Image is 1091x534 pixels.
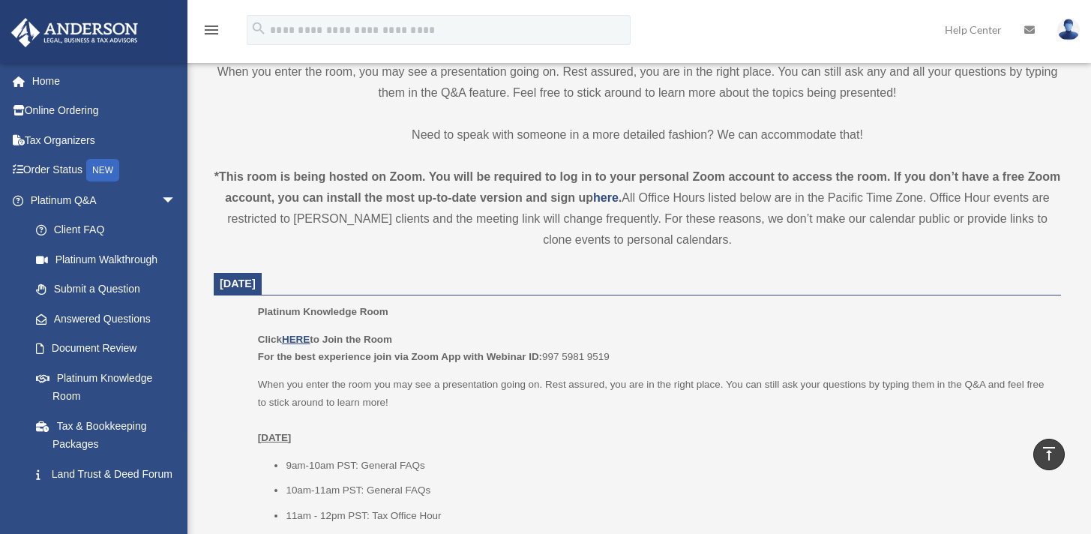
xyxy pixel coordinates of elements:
a: Tax Organizers [10,125,199,155]
b: Click to Join the Room [258,334,392,345]
a: Tax & Bookkeeping Packages [21,411,199,459]
li: 10am-11am PST: General FAQs [286,481,1051,499]
strong: . [619,191,622,204]
a: Land Trust & Deed Forum [21,459,199,489]
a: Client FAQ [21,215,199,245]
img: Anderson Advisors Platinum Portal [7,18,142,47]
a: Submit a Question [21,274,199,304]
p: When you enter the room, you may see a presentation going on. Rest assured, you are in the right ... [214,61,1061,103]
span: Platinum Knowledge Room [258,306,388,317]
i: menu [202,21,220,39]
a: vertical_align_top [1033,439,1065,470]
b: For the best experience join via Zoom App with Webinar ID: [258,351,542,362]
span: [DATE] [220,277,256,289]
a: Platinum Walkthrough [21,244,199,274]
img: User Pic [1057,19,1080,40]
p: Need to speak with someone in a more detailed fashion? We can accommodate that! [214,124,1061,145]
p: When you enter the room you may see a presentation going on. Rest assured, you are in the right p... [258,376,1051,446]
i: search [250,20,267,37]
a: menu [202,26,220,39]
div: All Office Hours listed below are in the Pacific Time Zone. Office Hour events are restricted to ... [214,166,1061,250]
i: vertical_align_top [1040,445,1058,463]
a: Online Ordering [10,96,199,126]
a: Platinum Q&Aarrow_drop_down [10,185,199,215]
a: here [593,191,619,204]
div: NEW [86,159,119,181]
a: HERE [282,334,310,345]
a: Platinum Knowledge Room [21,363,191,411]
u: [DATE] [258,432,292,443]
p: 997 5981 9519 [258,331,1051,366]
a: Document Review [21,334,199,364]
a: Answered Questions [21,304,199,334]
li: 11am - 12pm PST: Tax Office Hour [286,507,1051,525]
li: 9am-10am PST: General FAQs [286,457,1051,475]
a: Home [10,66,199,96]
span: arrow_drop_down [161,185,191,216]
strong: *This room is being hosted on Zoom. You will be required to log in to your personal Zoom account ... [214,170,1060,204]
a: Order StatusNEW [10,155,199,186]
